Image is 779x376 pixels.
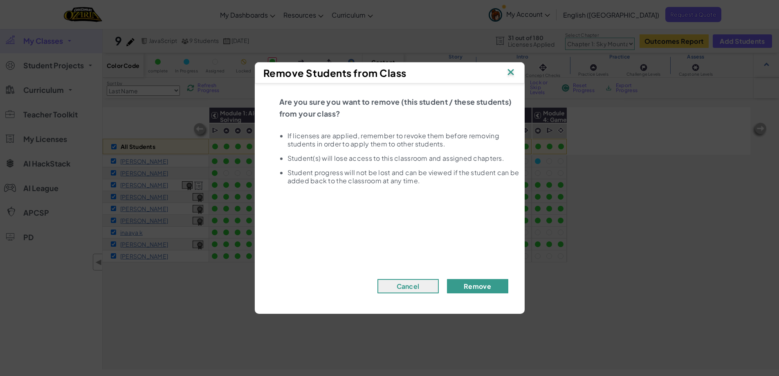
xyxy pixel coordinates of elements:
[279,97,512,118] span: Are you sure you want to remove (this student / these students) from your class?
[287,132,521,148] li: If licenses are applied, remember to revoke them before removing students in order to apply them ...
[287,169,521,185] li: Student progress will not be lost and can be viewed if the student can be added back to the class...
[505,67,516,79] img: IconClose.svg
[377,279,439,293] button: Cancel
[287,154,521,162] li: Student(s) will lose access to this classroom and assigned chapters.
[447,279,508,293] button: Remove
[263,67,407,79] span: Remove Students from Class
